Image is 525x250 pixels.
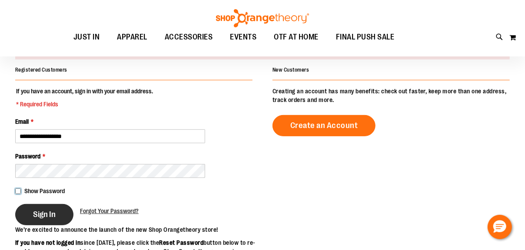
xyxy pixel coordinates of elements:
[272,87,510,104] p: Creating an account has many benefits: check out faster, keep more than one address, track orders...
[65,27,109,47] a: JUST IN
[15,204,73,225] button: Sign In
[290,121,358,130] span: Create an Account
[16,100,153,109] span: * Required Fields
[15,67,67,73] strong: Registered Customers
[15,153,40,160] span: Password
[15,225,262,234] p: We’re excited to announce the launch of the new Shop Orangetheory store!
[265,27,327,47] a: OTF AT HOME
[80,207,139,214] span: Forgot Your Password?
[215,9,310,27] img: Shop Orangetheory
[33,210,56,219] span: Sign In
[15,239,81,246] strong: If you have not logged in
[272,115,376,136] a: Create an Account
[272,67,309,73] strong: New Customers
[15,118,29,125] span: Email
[221,27,265,47] a: EVENTS
[15,87,154,109] legend: If you have an account, sign in with your email address.
[156,27,222,47] a: ACCESSORIES
[73,27,100,47] span: JUST IN
[274,27,319,47] span: OTF AT HOME
[165,27,213,47] span: ACCESSORIES
[80,207,139,215] a: Forgot Your Password?
[24,187,65,194] span: Show Password
[488,215,512,239] button: Hello, have a question? Let’s chat.
[336,27,395,47] span: FINAL PUSH SALE
[108,27,156,47] a: APPAREL
[230,27,256,47] span: EVENTS
[117,27,147,47] span: APPAREL
[327,27,403,47] a: FINAL PUSH SALE
[159,239,204,246] strong: Reset Password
